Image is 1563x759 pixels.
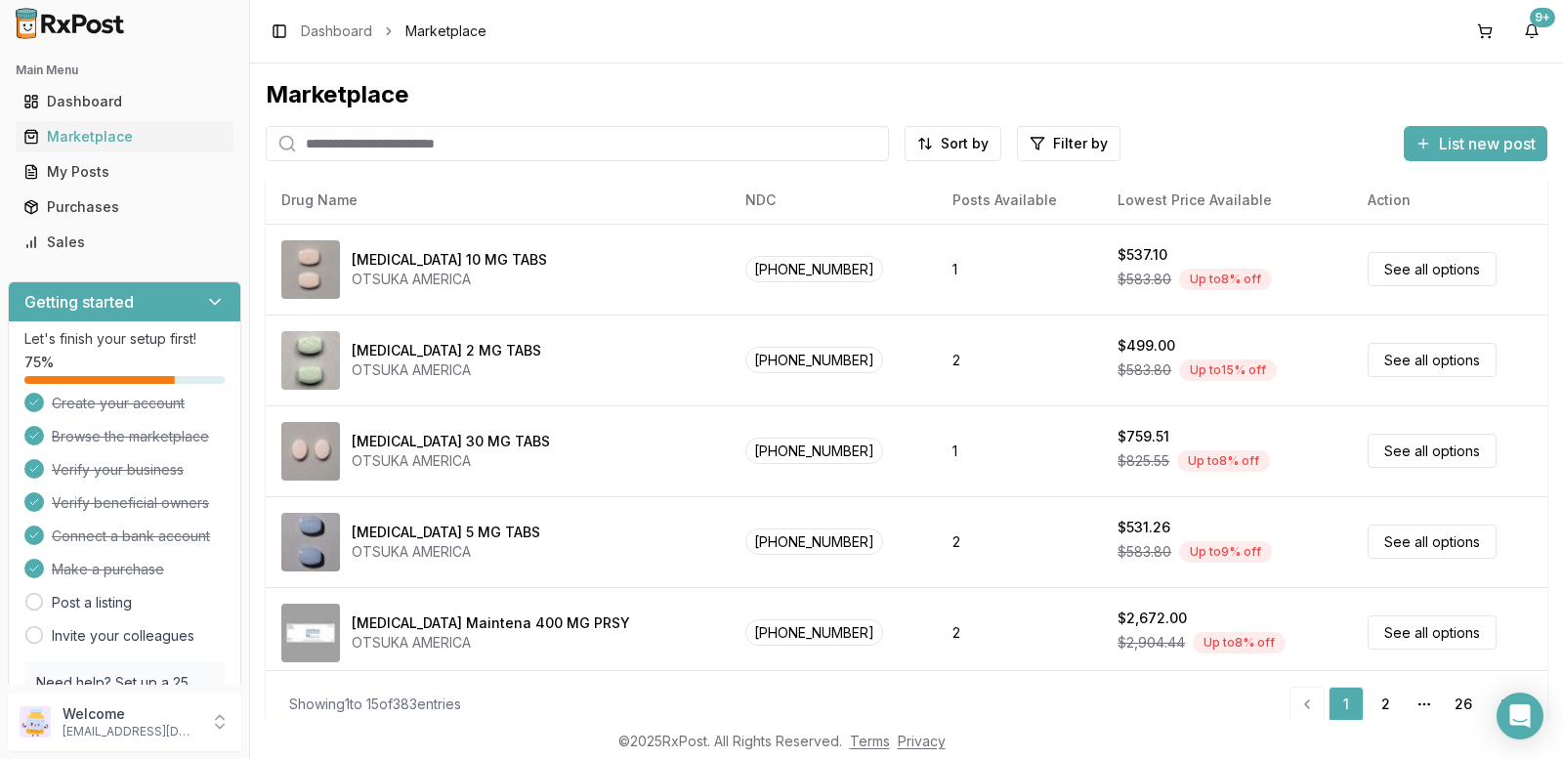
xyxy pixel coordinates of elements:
span: Verify beneficial owners [52,493,209,513]
button: Marketplace [8,121,241,152]
div: $537.10 [1118,245,1167,265]
span: [PHONE_NUMBER] [745,619,883,646]
span: $583.80 [1118,542,1171,562]
a: List new post [1404,136,1547,155]
img: Abilify 2 MG TABS [281,331,340,390]
th: Drug Name [266,177,730,224]
div: My Posts [23,162,226,182]
a: Purchases [16,190,233,225]
img: User avatar [20,706,51,738]
span: Connect a bank account [52,527,210,546]
span: $583.80 [1118,360,1171,380]
a: Terms [850,733,890,749]
button: My Posts [8,156,241,188]
td: 2 [937,496,1103,587]
div: OTSUKA AMERICA [352,542,540,562]
div: Purchases [23,197,226,217]
a: My Posts [16,154,233,190]
th: Posts Available [937,177,1103,224]
div: OTSUKA AMERICA [352,360,541,380]
a: Dashboard [301,21,372,41]
img: Abilify 30 MG TABS [281,422,340,481]
span: Verify your business [52,460,184,480]
img: Abilify Maintena 400 MG PRSY [281,604,340,662]
a: Privacy [898,733,946,749]
img: Abilify 5 MG TABS [281,513,340,571]
td: 2 [937,315,1103,405]
a: Sales [16,225,233,260]
div: OTSUKA AMERICA [352,451,550,471]
a: Dashboard [16,84,233,119]
span: List new post [1439,132,1536,155]
div: [MEDICAL_DATA] 30 MG TABS [352,432,550,451]
button: 9+ [1516,16,1547,47]
div: Dashboard [23,92,226,111]
div: Marketplace [23,127,226,147]
span: Browse the marketplace [52,427,209,446]
span: Sort by [941,134,989,153]
span: $825.55 [1118,451,1169,471]
a: Post a listing [52,593,132,612]
div: Sales [23,232,226,252]
th: NDC [730,177,936,224]
div: [MEDICAL_DATA] 5 MG TABS [352,523,540,542]
p: [EMAIL_ADDRESS][DOMAIN_NAME] [63,724,198,739]
a: See all options [1368,343,1497,377]
a: See all options [1368,525,1497,559]
p: Welcome [63,704,198,724]
div: Showing 1 to 15 of 383 entries [289,695,461,714]
span: [PHONE_NUMBER] [745,256,883,282]
span: $2,904.44 [1118,633,1185,653]
div: [MEDICAL_DATA] Maintena 400 MG PRSY [352,613,630,633]
td: 1 [937,405,1103,496]
div: OTSUKA AMERICA [352,633,630,653]
span: 75 % [24,353,54,372]
div: OTSUKA AMERICA [352,270,547,289]
span: Filter by [1053,134,1108,153]
a: Invite your colleagues [52,626,194,646]
div: [MEDICAL_DATA] 2 MG TABS [352,341,541,360]
td: 1 [937,224,1103,315]
p: Need help? Set up a 25 minute call with our team to set up. [36,673,213,732]
div: Up to 8 % off [1177,450,1270,472]
a: 1 [1329,687,1364,722]
nav: pagination [1289,687,1524,722]
a: See all options [1368,615,1497,650]
a: Go to next page [1485,687,1524,722]
span: [PHONE_NUMBER] [745,528,883,555]
div: $531.26 [1118,518,1170,537]
button: Dashboard [8,86,241,117]
a: See all options [1368,252,1497,286]
a: Marketplace [16,119,233,154]
button: Sort by [905,126,1001,161]
button: Filter by [1017,126,1120,161]
div: $759.51 [1118,427,1169,446]
button: List new post [1404,126,1547,161]
div: Up to 9 % off [1179,541,1272,563]
div: Marketplace [266,79,1547,110]
div: $2,672.00 [1118,609,1187,628]
a: 26 [1446,687,1481,722]
div: $499.00 [1118,336,1175,356]
span: Create your account [52,394,185,413]
td: 2 [937,587,1103,678]
div: Up to 8 % off [1179,269,1272,290]
nav: breadcrumb [301,21,486,41]
button: Purchases [8,191,241,223]
span: [PHONE_NUMBER] [745,438,883,464]
a: See all options [1368,434,1497,468]
div: Up to 8 % off [1193,632,1286,654]
h3: Getting started [24,290,134,314]
div: Up to 15 % off [1179,359,1277,381]
th: Lowest Price Available [1102,177,1351,224]
span: $583.80 [1118,270,1171,289]
a: 2 [1368,687,1403,722]
span: Make a purchase [52,560,164,579]
button: Sales [8,227,241,258]
div: 9+ [1530,8,1555,27]
img: Abilify 10 MG TABS [281,240,340,299]
img: RxPost Logo [8,8,133,39]
h2: Main Menu [16,63,233,78]
span: Marketplace [405,21,486,41]
div: Open Intercom Messenger [1497,693,1543,739]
